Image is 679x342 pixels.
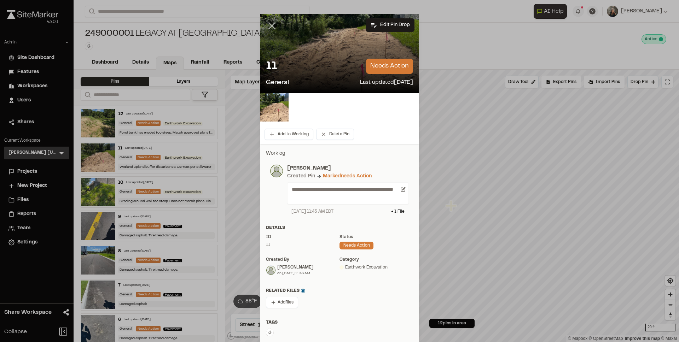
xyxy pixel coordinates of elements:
div: Created by [266,256,339,263]
div: Earthwork Excavation [339,264,413,271]
div: ID [266,234,339,240]
div: needs action [339,242,373,249]
span: Add files [278,299,294,306]
img: photo [270,165,283,177]
span: Related Files [266,288,305,294]
div: + 1 File [391,208,405,215]
p: Worklog [266,150,413,158]
button: Add to Worklog [265,129,313,140]
p: needs action [366,59,413,74]
div: Details [266,225,413,231]
div: Status [339,234,413,240]
div: Created Pin [287,172,315,180]
div: 11 [266,242,339,248]
img: file [260,93,289,122]
div: [DATE] 11:43 AM EDT [291,208,333,215]
button: Addfiles [266,297,298,308]
div: category [339,256,413,263]
p: [PERSON_NAME] [287,165,409,172]
div: Marked needs action [323,172,372,180]
p: 11 [266,59,277,73]
button: Delete Pin [316,129,354,140]
div: [PERSON_NAME] [277,264,313,271]
div: on [DATE] 11:43 AM [277,271,313,276]
p: Last updated [DATE] [360,78,413,88]
p: General [266,78,289,88]
div: Tags [266,319,413,326]
button: Edit Tags [266,329,274,336]
img: Matthew Gillespie [266,266,275,275]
